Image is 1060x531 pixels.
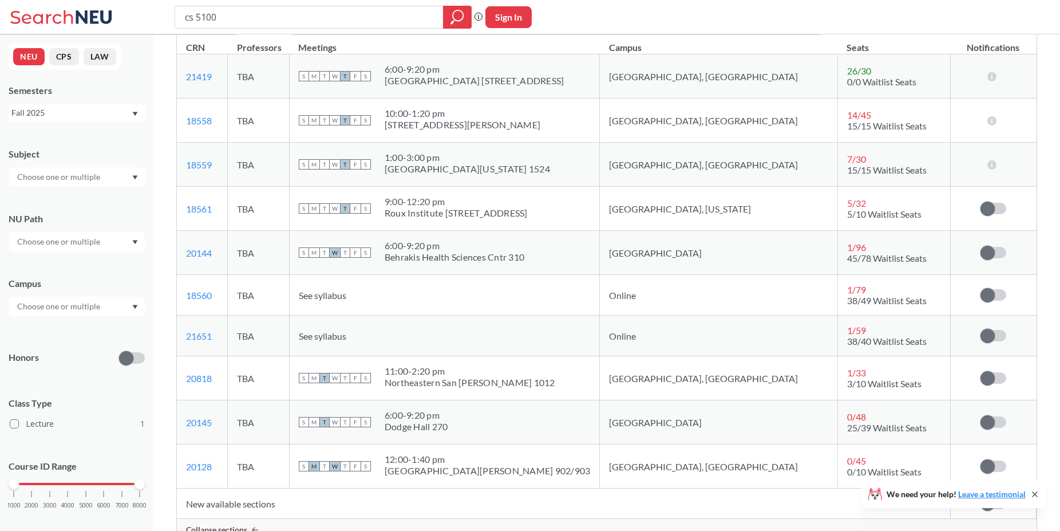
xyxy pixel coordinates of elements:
[319,203,330,214] span: T
[330,115,340,125] span: W
[340,159,350,170] span: T
[847,466,921,477] span: 0/10 Waitlist Seats
[350,203,361,214] span: F
[299,373,309,383] span: S
[299,417,309,427] span: S
[385,421,448,432] div: Dodge Hall 270
[330,461,340,471] span: W
[186,41,205,54] div: CRN
[11,170,108,184] input: Choose one or multiple
[847,198,866,209] span: 5 / 32
[385,196,528,207] div: 9:00 - 12:20 pm
[7,502,21,509] span: 1000
[9,213,145,225] div: NU Path
[132,112,138,116] svg: Dropdown arrow
[350,461,361,471] span: F
[385,365,555,377] div: 11:00 - 2:20 pm
[186,247,212,258] a: 20144
[600,99,838,143] td: [GEOGRAPHIC_DATA], [GEOGRAPHIC_DATA]
[385,108,540,119] div: 10:00 - 1:20 pm
[350,247,361,258] span: F
[600,54,838,99] td: [GEOGRAPHIC_DATA], [GEOGRAPHIC_DATA]
[361,461,371,471] span: S
[340,203,350,214] span: T
[186,159,212,170] a: 18559
[385,163,550,175] div: [GEOGRAPHIC_DATA][US_STATE] 1524
[847,65,871,76] span: 26 / 30
[43,502,57,509] span: 3000
[115,502,129,509] span: 7000
[299,159,309,170] span: S
[385,454,591,465] div: 12:00 - 1:40 pm
[184,7,435,27] input: Class, professor, course number, "phrase"
[600,445,838,489] td: [GEOGRAPHIC_DATA], [GEOGRAPHIC_DATA]
[186,417,212,428] a: 20145
[299,247,309,258] span: S
[600,30,838,54] th: Campus
[361,247,371,258] span: S
[330,71,340,81] span: W
[9,351,39,364] p: Honors
[140,418,145,430] span: 1
[299,203,309,214] span: S
[837,30,950,54] th: Seats
[228,30,290,54] th: Professors
[330,159,340,170] span: W
[361,373,371,383] span: S
[49,48,79,65] button: CPS
[309,461,319,471] span: M
[887,490,1026,498] span: We need your help!
[228,275,290,316] td: TBA
[132,175,138,180] svg: Dropdown arrow
[228,143,290,187] td: TBA
[600,400,838,445] td: [GEOGRAPHIC_DATA]
[9,167,145,187] div: Dropdown arrow
[319,373,330,383] span: T
[340,417,350,427] span: T
[350,115,361,125] span: F
[132,305,138,309] svg: Dropdown arrow
[385,207,528,219] div: Roux Institute [STREET_ADDRESS]
[25,502,38,509] span: 2000
[186,71,212,82] a: 21419
[361,115,371,125] span: S
[79,502,93,509] span: 5000
[9,148,145,160] div: Subject
[600,356,838,400] td: [GEOGRAPHIC_DATA], [GEOGRAPHIC_DATA]
[186,115,212,126] a: 18558
[228,99,290,143] td: TBA
[11,300,108,313] input: Choose one or multiple
[361,159,371,170] span: S
[9,277,145,290] div: Campus
[385,410,448,421] div: 6:00 - 9:20 pm
[847,164,927,175] span: 15/15 Waitlist Seats
[950,30,1036,54] th: Notifications
[299,290,346,301] span: See syllabus
[319,71,330,81] span: T
[9,297,145,316] div: Dropdown arrow
[299,331,346,341] span: See syllabus
[9,397,145,410] span: Class Type
[361,417,371,427] span: S
[847,209,921,219] span: 5/10 Waitlist Seats
[847,242,866,253] span: 1 / 96
[319,417,330,427] span: T
[600,275,838,316] td: Online
[330,203,340,214] span: W
[450,9,464,25] svg: magnifying glass
[228,400,290,445] td: TBA
[847,109,871,120] span: 14 / 45
[385,377,555,388] div: Northeastern San [PERSON_NAME] 1012
[385,64,564,75] div: 6:00 - 9:20 pm
[847,367,866,378] span: 1 / 33
[309,203,319,214] span: M
[340,373,350,383] span: T
[186,331,212,341] a: 21651
[385,240,524,251] div: 6:00 - 9:20 pm
[847,422,927,433] span: 25/39 Waitlist Seats
[847,154,866,164] span: 7 / 30
[309,71,319,81] span: M
[847,378,921,389] span: 3/10 Waitlist Seats
[350,71,361,81] span: F
[847,284,866,295] span: 1 / 79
